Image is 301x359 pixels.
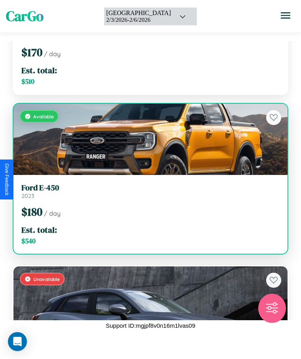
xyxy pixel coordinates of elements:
div: Open Intercom Messenger [8,332,27,351]
span: $ 180 [21,204,42,219]
span: Est. total: [21,224,57,236]
h3: Ford E-450 [21,183,280,192]
span: / day [44,209,61,217]
span: $ 540 [21,236,36,246]
span: Est. total: [21,65,57,76]
div: 2 / 3 / 2026 - 2 / 6 / 2026 [106,17,171,23]
span: CarGo [6,7,44,26]
span: Available [33,114,54,120]
span: 2023 [21,192,34,199]
div: Give Feedback [4,163,10,196]
a: Ford E-4502023 [21,183,280,199]
div: [GEOGRAPHIC_DATA] [106,9,171,17]
span: Unavailable [33,276,60,282]
span: / day [44,50,61,58]
span: $ 510 [21,77,34,86]
p: Support ID: mgjpf8v0n16m1lvas09 [106,320,195,331]
span: $ 170 [21,45,42,60]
